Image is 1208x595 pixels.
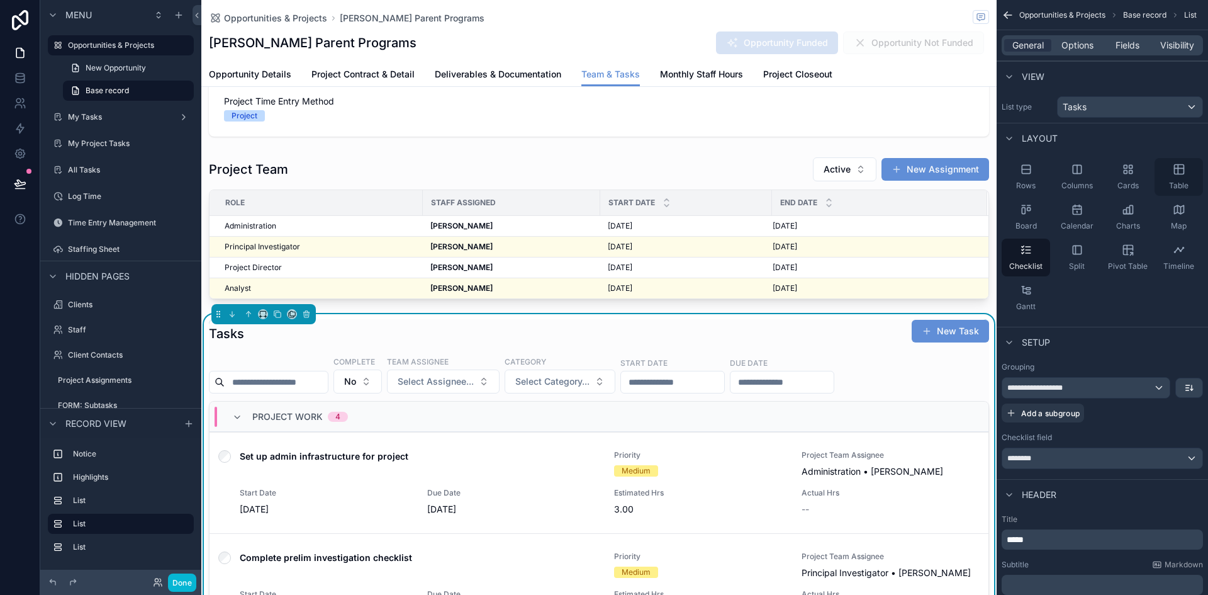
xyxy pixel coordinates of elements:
span: Deliverables & Documentation [435,68,561,81]
label: Complete [333,356,375,367]
label: Team Assignee [387,356,449,367]
button: Columns [1053,158,1101,196]
span: Administration • [PERSON_NAME] [802,465,943,478]
button: Rows [1002,158,1050,196]
a: Project Contract & Detail [311,63,415,88]
span: Fields [1116,39,1139,52]
span: Opportunities & Projects [224,12,327,25]
a: Client Contacts [48,345,194,365]
div: scrollable content [1002,530,1203,550]
span: Team & Tasks [581,68,640,81]
span: Opportunities & Projects [1019,10,1105,20]
label: List [73,519,184,529]
span: Record view [65,417,126,430]
span: General [1012,39,1044,52]
span: Opportunity Details [209,68,291,81]
span: -- [802,503,809,516]
span: Project Closeout [763,68,832,81]
button: Table [1155,158,1203,196]
h1: [PERSON_NAME] Parent Programs [209,34,417,52]
a: FORM: Subtasks [48,395,194,416]
span: [DATE] [240,503,412,516]
label: List [73,496,189,506]
a: My Tasks [48,107,194,127]
a: New Opportunity [63,58,194,78]
button: Select Button [505,370,615,394]
span: Gantt [1016,302,1036,312]
span: Menu [65,9,92,21]
a: All Tasks [48,160,194,180]
a: Base record [63,81,194,101]
label: Clients [68,300,191,310]
span: Setup [1022,336,1050,349]
a: Project Closeout [763,63,832,88]
label: My Project Tasks [68,139,191,149]
button: Map [1155,198,1203,236]
label: List [73,542,189,552]
h1: Tasks [209,325,244,343]
span: Header [1022,489,1056,501]
span: Project Team Assignee [802,450,974,460]
span: Base record [1123,10,1166,20]
a: Staffing Sheet [48,239,194,259]
a: Opportunity Details [209,63,291,88]
span: Priority [614,552,786,562]
label: Subtitle [1002,560,1029,570]
span: End Date [780,198,817,208]
span: Charts [1116,221,1140,231]
label: Client Contacts [68,350,191,360]
button: Split [1053,239,1101,276]
div: 4 [335,412,340,422]
span: Calendar [1061,221,1093,231]
label: Title [1002,514,1203,524]
span: Table [1169,181,1188,191]
button: New Task [912,320,989,343]
span: No [344,375,356,388]
span: Due Date [427,488,600,498]
span: Pivot Table [1108,261,1148,271]
span: Markdown [1165,560,1203,570]
button: Checklist [1002,239,1050,276]
label: Opportunities & Projects [68,40,186,50]
button: Board [1002,198,1050,236]
span: Add a subgroup [1021,409,1080,418]
label: Start Date [620,357,668,368]
a: Monthly Staff Hours [660,63,743,88]
button: Calendar [1053,198,1101,236]
a: Markdown [1152,560,1203,570]
label: All Tasks [68,165,191,175]
label: Project Assignments [58,375,191,385]
label: Category [505,356,546,367]
span: Board [1015,221,1037,231]
span: Project Team Assignee [802,552,974,562]
label: My Tasks [68,112,174,122]
span: Rows [1016,181,1036,191]
button: Add a subgroup [1002,404,1084,422]
a: Log Time [48,186,194,207]
span: Priority [614,450,786,460]
label: Staff [68,325,191,335]
button: Tasks [1057,96,1203,118]
a: Opportunities & Projects [209,12,327,25]
label: Grouping [1002,362,1034,372]
button: Cards [1104,158,1152,196]
span: Monthly Staff Hours [660,68,743,81]
a: Project Assignments [48,370,194,390]
label: Notice [73,449,189,459]
label: FORM: Subtasks [58,400,191,411]
a: Set up admin infrastructure for projectPriorityMediumProject Team AssigneeAdministration • [PERSO... [210,432,988,533]
span: Checklist [1009,261,1043,271]
span: Estimated Hrs [614,488,786,498]
label: Time Entry Management [68,218,191,228]
span: Select Assignee... [398,375,474,388]
span: Hidden pages [65,270,130,283]
label: Log Time [68,191,191,201]
strong: Complete prelim investigation checklist [240,552,412,563]
a: Time Entry Management [48,213,194,233]
span: Timeline [1163,261,1194,271]
label: Highlights [73,472,189,482]
span: Actual Hrs [802,488,974,498]
span: Layout [1022,132,1058,145]
span: Start Date [240,488,412,498]
span: Principal Investigator • [PERSON_NAME] [802,567,971,579]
